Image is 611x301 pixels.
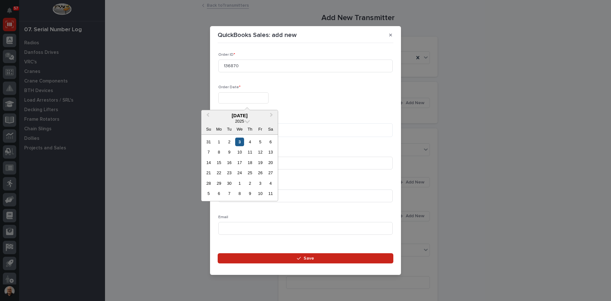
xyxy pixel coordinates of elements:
div: Choose Wednesday, September 3rd, 2025 [235,138,244,146]
button: Save [218,253,393,263]
div: Choose Friday, September 26th, 2025 [256,168,264,177]
div: Choose Saturday, September 27th, 2025 [266,168,275,177]
div: Tu [225,125,234,133]
div: Choose Tuesday, September 16th, 2025 [225,158,234,167]
div: Choose Wednesday, September 24th, 2025 [235,168,244,177]
p: QuickBooks Sales: add new [218,31,297,39]
div: Choose Thursday, September 25th, 2025 [246,168,254,177]
div: Choose Saturday, September 20th, 2025 [266,158,275,167]
div: Choose Saturday, September 6th, 2025 [266,138,275,146]
div: Choose Tuesday, October 7th, 2025 [225,189,234,198]
div: Choose Monday, September 15th, 2025 [214,158,223,167]
div: Choose Friday, October 3rd, 2025 [256,179,264,188]
div: Choose Thursday, October 2nd, 2025 [246,179,254,188]
div: Choose Tuesday, September 2nd, 2025 [225,138,234,146]
div: Choose Friday, September 12th, 2025 [256,148,264,156]
div: Choose Monday, October 6th, 2025 [214,189,223,198]
div: Choose Friday, October 10th, 2025 [256,189,264,198]
div: Choose Tuesday, September 9th, 2025 [225,148,234,156]
div: Choose Monday, September 22nd, 2025 [214,168,223,177]
div: [DATE] [201,113,278,118]
div: Choose Wednesday, October 1st, 2025 [235,179,244,188]
div: Choose Monday, September 29th, 2025 [214,179,223,188]
div: Choose Friday, September 19th, 2025 [256,158,264,167]
div: Sa [266,125,275,133]
div: Choose Saturday, October 11th, 2025 [266,189,275,198]
div: month 2025-09 [203,137,276,199]
div: Choose Friday, September 5th, 2025 [256,138,264,146]
div: Choose Saturday, September 13th, 2025 [266,148,275,156]
div: Choose Sunday, September 14th, 2025 [204,158,213,167]
div: Choose Monday, September 8th, 2025 [214,148,223,156]
div: Fr [256,125,264,133]
div: Choose Thursday, October 9th, 2025 [246,189,254,198]
div: Choose Thursday, September 18th, 2025 [246,158,254,167]
div: Th [246,125,254,133]
div: Choose Thursday, September 4th, 2025 [246,138,254,146]
div: Mo [214,125,223,133]
button: Previous Month [202,111,212,121]
span: 2025 [235,119,244,124]
div: Choose Sunday, September 21st, 2025 [204,168,213,177]
div: Choose Wednesday, October 8th, 2025 [235,189,244,198]
div: Choose Tuesday, September 23rd, 2025 [225,168,234,177]
span: Email [218,215,228,219]
div: Su [204,125,213,133]
div: Choose Sunday, August 31st, 2025 [204,138,213,146]
div: Choose Sunday, October 5th, 2025 [204,189,213,198]
div: Choose Saturday, October 4th, 2025 [266,179,275,188]
div: Choose Thursday, September 11th, 2025 [246,148,254,156]
div: Choose Wednesday, September 10th, 2025 [235,148,244,156]
div: Choose Tuesday, September 30th, 2025 [225,179,234,188]
div: We [235,125,244,133]
div: Choose Sunday, September 7th, 2025 [204,148,213,156]
span: Order Date [218,85,241,89]
span: Save [304,255,314,261]
div: Choose Wednesday, September 17th, 2025 [235,158,244,167]
div: Choose Monday, September 1st, 2025 [214,138,223,146]
div: Choose Sunday, September 28th, 2025 [204,179,213,188]
button: Next Month [267,111,277,121]
span: Order ID [218,53,235,57]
